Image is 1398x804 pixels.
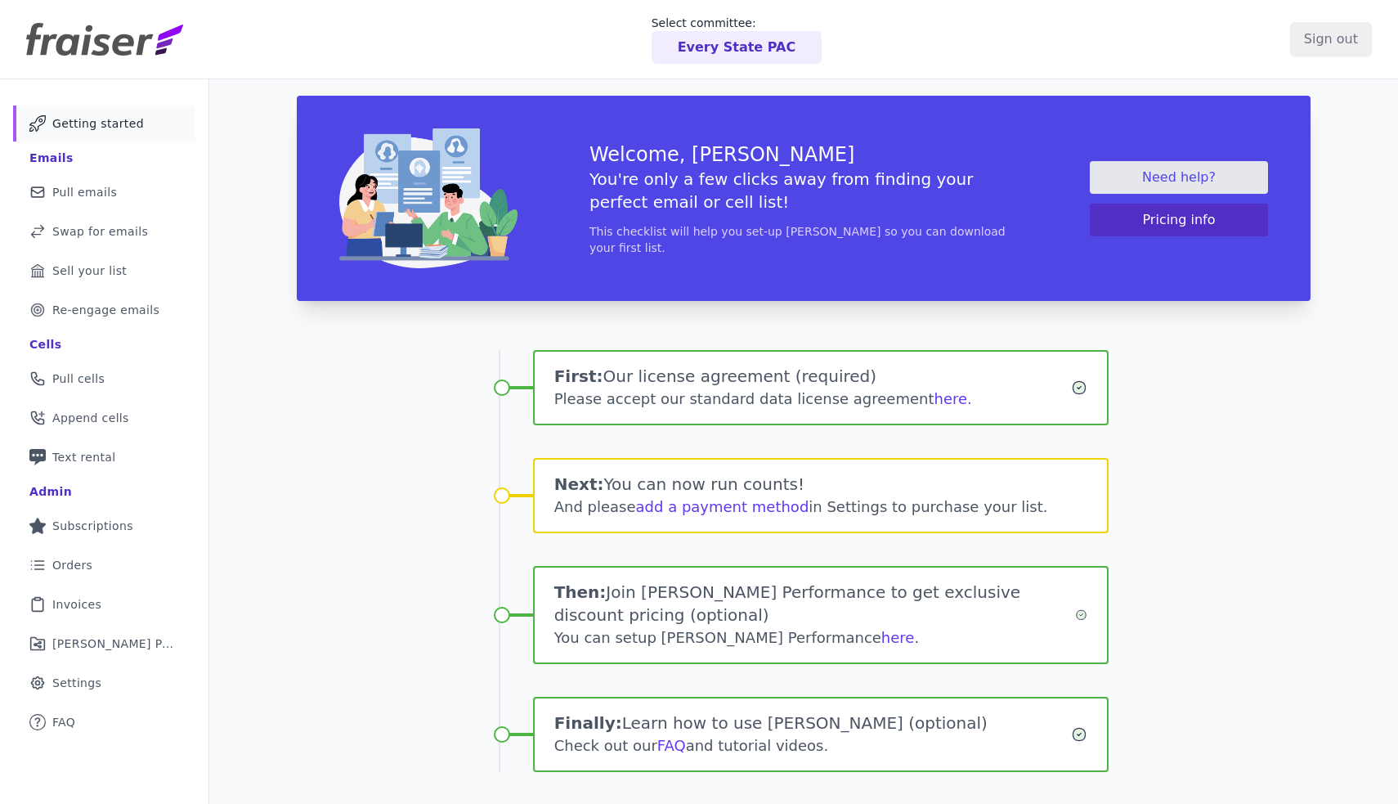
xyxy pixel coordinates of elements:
p: This checklist will help you set-up [PERSON_NAME] so you can download your first list. [589,223,1018,256]
img: Fraiser Logo [26,23,183,56]
a: Text rental [13,439,195,475]
span: Text rental [52,449,116,465]
a: Orders [13,547,195,583]
a: Subscriptions [13,508,195,544]
span: Swap for emails [52,223,148,240]
a: Pull cells [13,361,195,397]
a: Need help? [1090,161,1268,194]
a: Settings [13,665,195,701]
span: Settings [52,675,101,691]
span: FAQ [52,714,75,730]
div: Please accept our standard data license agreement [554,388,1072,411]
a: Pull emails [13,174,195,210]
a: FAQ [13,704,195,740]
a: add a payment method [636,498,809,515]
a: Re-engage emails [13,292,195,328]
span: Subscriptions [52,518,133,534]
input: Sign out [1290,22,1372,56]
a: here [881,629,915,646]
span: [PERSON_NAME] Performance [52,636,176,652]
div: Check out our and tutorial videos. [554,734,1072,757]
span: Orders [52,557,92,573]
span: Append cells [52,410,129,426]
p: Every State PAC [678,38,796,57]
h1: Learn how to use [PERSON_NAME] (optional) [554,712,1072,734]
h5: You're only a few clicks away from finding your perfect email or cell list! [589,168,1018,213]
div: Cells [29,336,61,353]
span: First: [554,366,603,386]
h1: Our license agreement (required) [554,365,1072,388]
a: Sell your list [13,253,195,289]
span: Then: [554,582,607,602]
button: Pricing info [1090,204,1268,236]
span: Pull emails [52,184,117,200]
img: img [339,128,518,268]
span: Getting started [52,115,144,132]
span: Sell your list [52,263,127,279]
h1: You can now run counts! [554,473,1088,496]
p: Select committee: [652,15,822,31]
a: FAQ [657,737,686,754]
h1: Join [PERSON_NAME] Performance to get exclusive discount pricing (optional) [554,581,1075,627]
a: [PERSON_NAME] Performance [13,626,195,662]
div: You can setup [PERSON_NAME] Performance . [554,627,1075,649]
span: Next: [554,474,604,494]
span: Finally: [554,713,622,733]
div: Emails [29,150,74,166]
span: Re-engage emails [52,302,159,318]
span: Pull cells [52,371,105,387]
span: Invoices [52,596,101,613]
a: Append cells [13,400,195,436]
a: Getting started [13,106,195,141]
a: Swap for emails [13,213,195,249]
a: Invoices [13,586,195,622]
div: Admin [29,483,72,500]
a: Select committee: Every State PAC [652,15,822,64]
div: And please in Settings to purchase your list. [554,496,1088,519]
h3: Welcome, [PERSON_NAME] [589,141,1018,168]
